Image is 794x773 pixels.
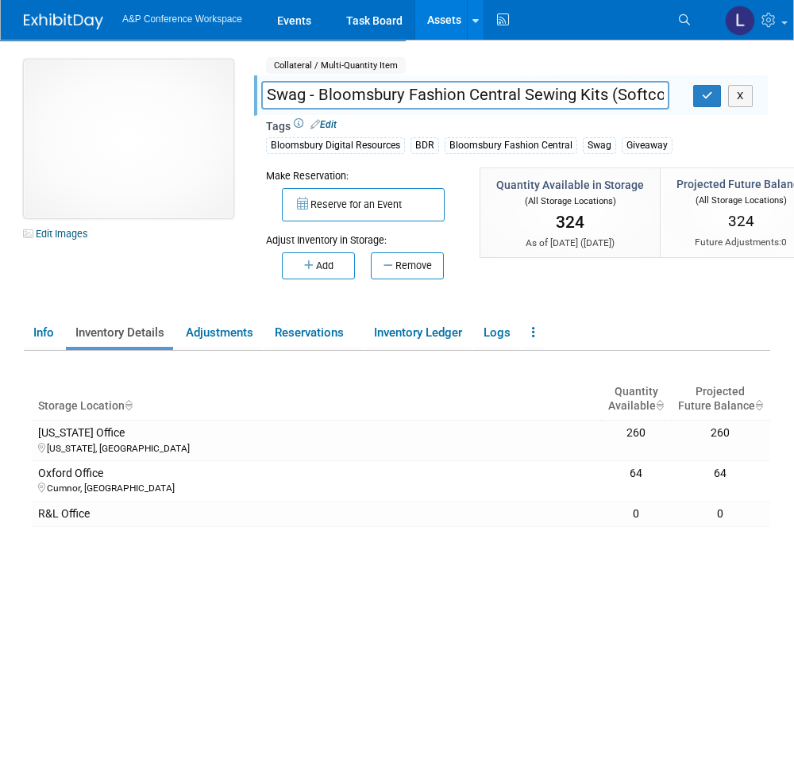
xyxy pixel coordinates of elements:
[371,252,444,279] button: Remove
[556,213,584,232] span: 324
[38,426,595,440] div: [US_STATE] Office
[607,467,665,481] div: 64
[24,319,63,347] a: Info
[607,426,665,440] div: 260
[266,221,456,248] div: Adjust Inventory in Storage:
[32,379,601,420] th: Storage Location : activate to sort column ascending
[496,193,644,208] div: (All Storage Locations)
[583,137,616,154] div: Swag
[474,319,519,347] a: Logs
[725,6,755,36] img: Lewis Conlin
[24,13,103,29] img: ExhibitDay
[671,379,770,420] th: Projected Future Balance : activate to sort column ascending
[266,137,405,154] div: Bloomsbury Digital Resources
[584,237,611,248] span: [DATE]
[38,467,595,481] div: Oxford Office
[66,319,173,347] a: Inventory Details
[122,13,242,25] span: A&P Conference Workspace
[282,188,445,221] button: Reserve for an Event
[677,426,764,440] div: 260
[410,137,439,154] div: BDR
[24,224,94,244] a: Edit Images
[266,118,756,164] div: Tags
[677,467,764,481] div: 64
[310,119,337,130] a: Edit
[282,252,355,279] button: Add
[38,507,595,521] div: R&L Office
[38,480,595,494] div: Cumnor, [GEOGRAPHIC_DATA]
[728,212,754,230] span: 324
[24,60,233,218] img: View Images
[728,85,753,107] button: X
[781,237,787,248] span: 0
[496,237,644,250] div: As of [DATE] ( )
[266,167,456,183] div: Make Reservation:
[364,319,471,347] a: Inventory Ledger
[622,137,673,154] div: Giveaway
[677,507,764,521] div: 0
[607,507,665,521] div: 0
[265,319,361,347] a: Reservations
[38,440,595,455] div: [US_STATE], [GEOGRAPHIC_DATA]
[496,177,644,193] div: Quantity Available in Storage
[445,137,577,154] div: Bloomsbury Fashion Central
[601,379,671,420] th: Quantity Available : activate to sort column ascending
[266,57,406,74] span: Collateral / Multi-Quantity Item
[176,319,262,347] a: Adjustments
